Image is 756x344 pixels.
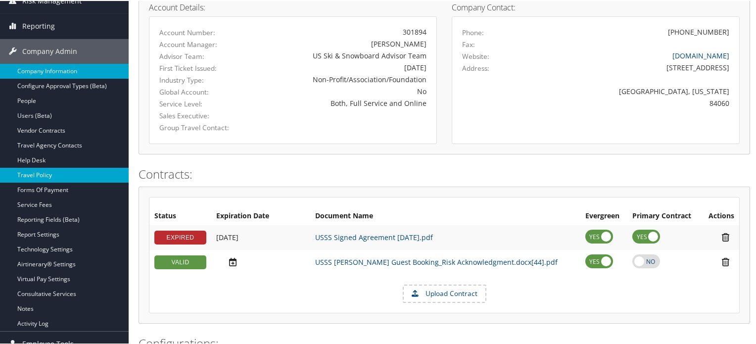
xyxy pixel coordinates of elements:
[253,85,426,96] div: No
[154,254,206,268] div: VALID
[717,231,734,242] i: Remove Contract
[253,73,426,84] div: Non-Profit/Association/Foundation
[253,26,426,36] div: 301894
[253,38,426,48] div: [PERSON_NAME]
[533,97,730,107] div: 84060
[672,50,729,59] a: [DOMAIN_NAME]
[580,206,627,224] th: Evergreen
[216,232,305,241] div: Add/Edit Date
[139,165,750,182] h2: Contracts:
[159,62,238,72] label: First Ticket Issued:
[310,206,580,224] th: Document Name
[216,256,305,266] div: Add/Edit Date
[452,2,740,10] h4: Company Contact:
[462,27,484,37] label: Phone:
[668,26,729,36] div: [PHONE_NUMBER]
[717,256,734,266] i: Remove Contract
[149,206,211,224] th: Status
[462,39,475,49] label: Fax:
[159,27,238,37] label: Account Number:
[701,206,739,224] th: Actions
[627,206,701,224] th: Primary Contract
[159,110,238,120] label: Sales Executive:
[159,122,238,132] label: Group Travel Contact:
[404,285,485,301] label: Upload Contract
[211,206,310,224] th: Expiration Date
[216,232,238,241] span: [DATE]
[315,256,558,266] a: USSS [PERSON_NAME] Guest Booking_Risk Acknowledgment.docx[44].pdf
[22,13,55,38] span: Reporting
[462,50,489,60] label: Website:
[253,97,426,107] div: Both, Full Service and Online
[159,98,238,108] label: Service Level:
[533,61,730,72] div: [STREET_ADDRESS]
[533,85,730,96] div: [GEOGRAPHIC_DATA], [US_STATE]
[159,39,238,49] label: Account Manager:
[253,61,426,72] div: [DATE]
[154,230,206,244] div: EXPIRED
[22,38,77,63] span: Company Admin
[159,50,238,60] label: Advisor Team:
[253,49,426,60] div: US Ski & Snowboard Advisor Team
[315,232,433,241] a: USSS Signed Agreement [DATE].pdf
[462,62,489,72] label: Address:
[149,2,437,10] h4: Account Details:
[159,86,238,96] label: Global Account:
[159,74,238,84] label: Industry Type:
